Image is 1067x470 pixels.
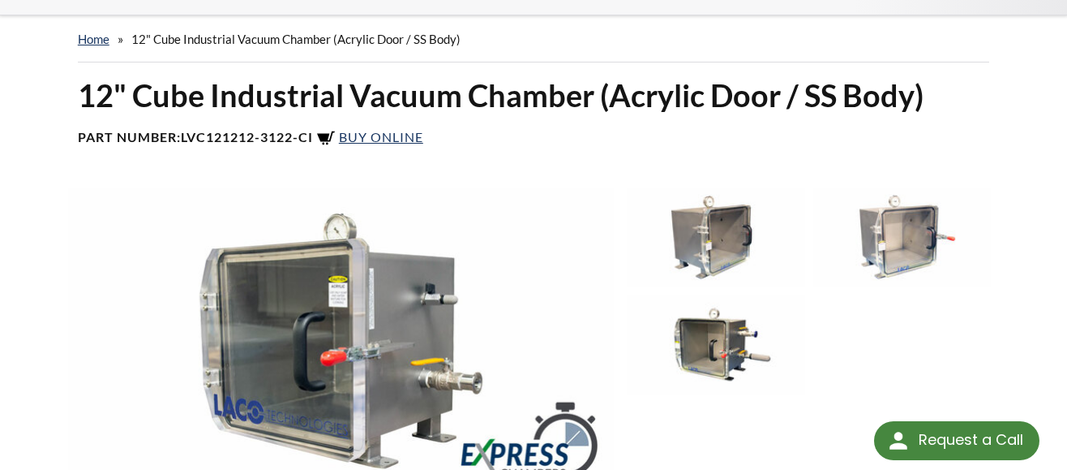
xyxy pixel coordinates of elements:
img: LVC121212-3122-CI, port side [627,295,805,395]
span: Buy Online [339,129,423,144]
div: Request a Call [919,421,1023,459]
img: LVC121212-3122-CI, front view [813,188,992,287]
div: » [78,16,989,63]
div: Request a Call [874,421,1039,460]
a: home [78,32,109,46]
img: round button [885,428,911,454]
img: LVC121212-3122-CI, left side angled view [627,188,805,287]
h4: Part Number: [78,129,989,149]
h1: 12" Cube Industrial Vacuum Chamber (Acrylic Door / SS Body) [78,75,989,115]
b: LVC121212-3122-CI [181,129,313,144]
span: 12" Cube Industrial Vacuum Chamber (Acrylic Door / SS Body) [131,32,461,46]
a: Buy Online [316,129,423,144]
